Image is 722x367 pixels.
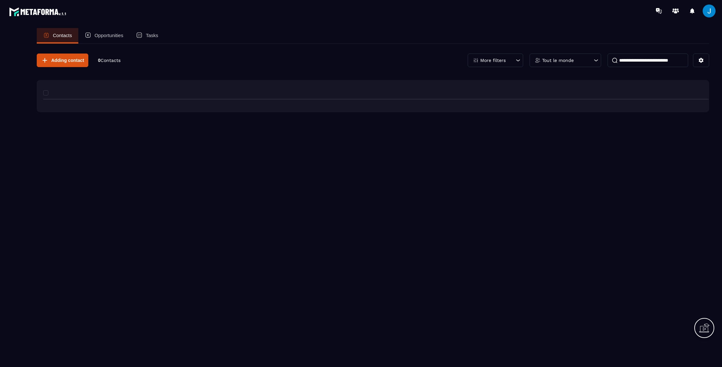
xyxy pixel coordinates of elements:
p: Tout le monde [542,58,574,63]
p: 0 [99,57,122,64]
span: Adding contact [51,57,85,64]
span: Contacts [102,58,122,63]
p: More filters [480,58,506,63]
a: Contacts [37,28,80,44]
p: Tasks [151,32,164,38]
a: Opportunities [80,28,135,44]
img: logo [9,6,67,17]
p: Opportunities [96,32,128,38]
p: Contacts [53,32,74,38]
a: Tasks [135,28,171,44]
button: Adding contact [37,54,89,67]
